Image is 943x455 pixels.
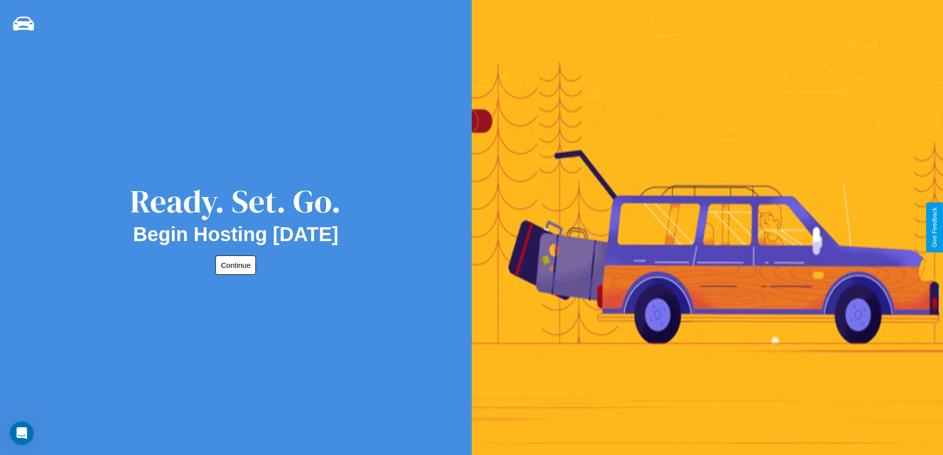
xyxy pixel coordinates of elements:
[133,223,339,246] h2: Begin Hosting [DATE]
[10,421,34,445] iframe: Intercom live chat
[931,207,938,248] div: Give Feedback
[130,179,341,223] div: Ready. Set. Go.
[215,255,256,275] button: Continue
